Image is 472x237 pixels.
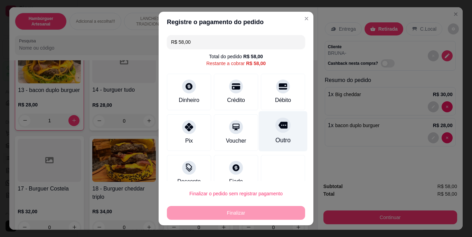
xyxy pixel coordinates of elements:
[171,35,301,49] input: Ex.: hambúrguer de cordeiro
[226,137,246,145] div: Voucher
[159,12,313,32] header: Registre o pagamento do pedido
[275,136,291,145] div: Outro
[243,53,263,60] div: R$ 58,00
[275,96,291,104] div: Débito
[177,177,201,186] div: Desconto
[209,53,263,60] div: Total do pedido
[185,137,193,145] div: Pix
[229,177,243,186] div: Fiado
[167,187,305,200] button: Finalizar o pedido sem registrar pagamento
[179,96,199,104] div: Dinheiro
[246,60,266,67] div: R$ 58,00
[206,60,266,67] div: Restante a cobrar
[301,13,312,24] button: Close
[227,96,245,104] div: Crédito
